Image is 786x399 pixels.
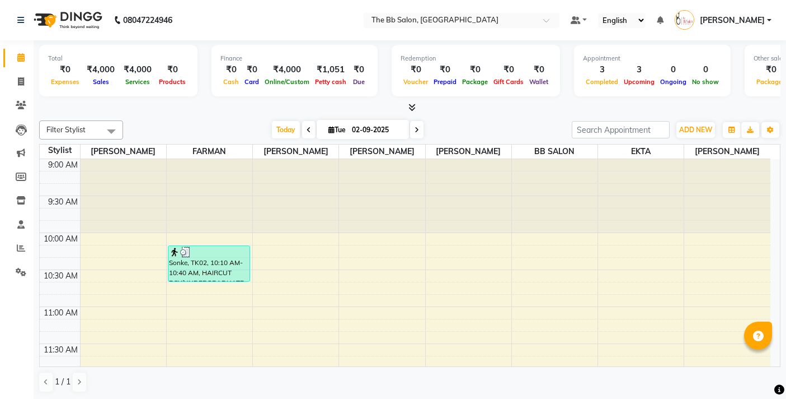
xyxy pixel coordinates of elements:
span: Gift Cards [491,78,526,86]
iframe: chat widget [739,354,775,388]
div: 3 [621,63,657,76]
div: Sonke, TK02, 10:10 AM-10:40 AM, HAIRCUT BOY/UNDERGRADUATE [DEMOGRAPHIC_DATA] [168,246,250,281]
img: Ujjwal Bisht [675,10,694,30]
span: 1 / 1 [55,376,70,388]
span: ADD NEW [679,126,712,134]
div: ₹0 [526,63,551,76]
span: Voucher [401,78,431,86]
div: ₹0 [349,63,369,76]
span: Wallet [526,78,551,86]
span: Services [123,78,153,86]
div: ₹0 [459,63,491,76]
span: Completed [583,78,621,86]
span: Package [459,78,491,86]
div: ₹0 [242,63,262,76]
span: EKTA [598,145,684,159]
div: 11:30 AM [41,344,80,356]
span: [PERSON_NAME] [684,145,770,159]
div: 10:30 AM [41,270,80,282]
input: 2025-09-02 [349,122,404,138]
div: 3 [583,63,621,76]
span: Due [350,78,368,86]
input: Search Appointment [572,121,670,138]
span: FARMAN [167,145,252,159]
div: 11:00 AM [41,307,80,319]
span: Sales [90,78,112,86]
img: logo [29,4,105,36]
span: [PERSON_NAME] [426,145,511,159]
span: No show [689,78,722,86]
span: [PERSON_NAME] [700,15,765,26]
b: 08047224946 [123,4,172,36]
div: ₹0 [491,63,526,76]
div: 0 [689,63,722,76]
div: 0 [657,63,689,76]
div: ₹1,051 [312,63,349,76]
div: ₹0 [220,63,242,76]
div: ₹0 [401,63,431,76]
div: Stylist [40,145,80,156]
span: Today [272,121,300,138]
span: [PERSON_NAME] [81,145,166,159]
span: Prepaid [431,78,459,86]
span: Ongoing [657,78,689,86]
span: [PERSON_NAME] [253,145,338,159]
span: [PERSON_NAME] [339,145,425,159]
span: Card [242,78,262,86]
span: Filter Stylist [46,125,86,134]
div: Total [48,54,189,63]
span: Products [156,78,189,86]
div: 9:00 AM [46,159,80,171]
span: Petty cash [312,78,349,86]
div: Finance [220,54,369,63]
span: Tue [326,126,349,134]
button: ADD NEW [676,122,715,138]
div: 9:30 AM [46,196,80,208]
span: Upcoming [621,78,657,86]
span: Online/Custom [262,78,312,86]
div: Appointment [583,54,722,63]
div: ₹0 [48,63,82,76]
div: ₹4,000 [262,63,312,76]
span: BB SALON [512,145,597,159]
div: Redemption [401,54,551,63]
div: ₹4,000 [119,63,156,76]
span: Expenses [48,78,82,86]
span: Cash [220,78,242,86]
div: 10:00 AM [41,233,80,245]
div: ₹4,000 [82,63,119,76]
div: ₹0 [431,63,459,76]
div: ₹0 [156,63,189,76]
